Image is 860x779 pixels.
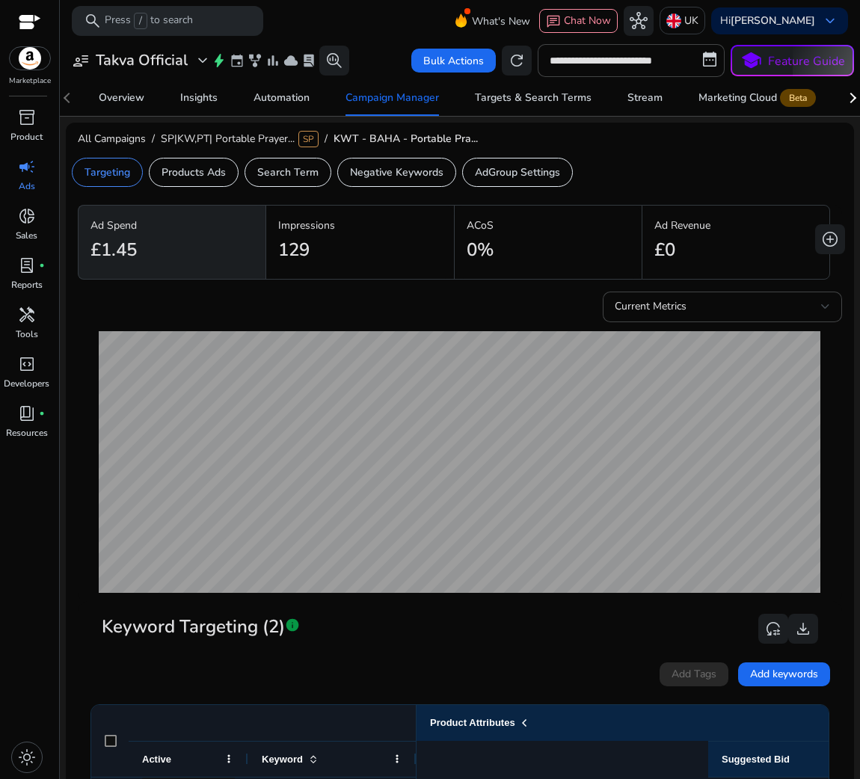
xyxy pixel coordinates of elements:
span: Beta [780,89,816,107]
span: lab_profile [18,256,36,274]
span: bolt [212,53,227,68]
p: Ad Revenue [654,218,817,233]
div: Automation [254,93,310,103]
p: Search Term [257,164,319,180]
div: Overview [99,93,144,103]
span: donut_small [18,207,36,225]
img: amazon.svg [10,47,50,70]
span: bar_chart [265,53,280,68]
button: search_insights [319,46,349,76]
span: refresh [508,52,526,70]
span: school [740,50,762,72]
div: Marketing Cloud [698,92,819,104]
span: family_history [248,53,262,68]
p: Hi [720,16,815,26]
span: book_4 [18,404,36,422]
div: Insights [180,93,218,103]
span: user_attributes [72,52,90,70]
span: Chat Now [564,13,611,28]
p: Press to search [105,13,193,29]
div: Targets & Search Terms [475,93,592,103]
h2: £1.45 [90,239,137,261]
span: add_circle [821,230,839,248]
p: Targeting [85,164,130,180]
span: Active [142,754,171,765]
span: Keyword Targeting (2) [102,614,285,640]
span: download [794,620,812,638]
span: search [84,12,102,30]
span: All Campaigns [78,132,146,146]
span: fiber_manual_record [39,410,45,416]
button: hub [624,6,654,36]
p: Marketplace [9,76,51,87]
span: SP|KW,PT| Portable Prayer... [161,132,295,146]
button: reset_settings [758,614,788,644]
span: code_blocks [18,355,36,373]
span: What's New [472,8,530,34]
span: reset_settings [764,620,782,638]
p: Sales [16,229,37,242]
span: Current Metrics [615,299,687,313]
p: Reports [11,278,43,292]
button: refresh [502,46,532,76]
p: Resources [6,426,48,440]
p: Feature Guide [768,52,845,70]
span: Product Attributes [430,717,515,728]
span: Add keywords [750,666,818,682]
span: campaign [18,158,36,176]
span: / [134,13,147,29]
h2: 129 [278,239,310,261]
p: UK [684,7,698,34]
b: [PERSON_NAME] [731,13,815,28]
p: Ad Spend [90,218,254,233]
p: Products Ads [162,164,226,180]
p: ACoS [467,218,630,233]
span: lab_profile [301,53,316,68]
span: search_insights [325,52,343,70]
button: Add keywords [738,662,830,686]
span: light_mode [18,748,36,766]
span: info [285,618,300,632]
span: / [146,132,161,146]
p: Product [10,130,43,144]
span: handyman [18,306,36,324]
span: cloud [283,53,298,68]
button: schoolFeature Guide [731,45,854,76]
span: event [230,53,245,68]
p: Developers [4,377,49,390]
button: Bulk Actions [411,49,496,73]
p: Ads [19,179,35,193]
span: / [319,132,334,146]
h3: Takva Official [96,52,188,70]
span: Bulk Actions [423,53,484,69]
span: expand_more [194,52,212,70]
p: Negative Keywords [350,164,443,180]
h2: £0 [654,239,675,261]
span: Suggested Bid [722,754,790,765]
span: hub [630,12,648,30]
span: fiber_manual_record [39,262,45,268]
p: Impressions [278,218,441,233]
span: chat [546,14,561,29]
button: download [788,614,818,644]
button: add_circle [815,224,845,254]
span: inventory_2 [18,108,36,126]
span: Keyword [262,754,303,765]
div: Stream [627,93,663,103]
button: chatChat Now [539,9,618,33]
span: SP [298,131,319,147]
img: uk.svg [666,13,681,28]
p: AdGroup Settings [475,164,560,180]
p: Tools [16,327,38,341]
h2: 0% [467,239,494,261]
span: keyboard_arrow_down [821,12,839,30]
div: Campaign Manager [345,93,439,103]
